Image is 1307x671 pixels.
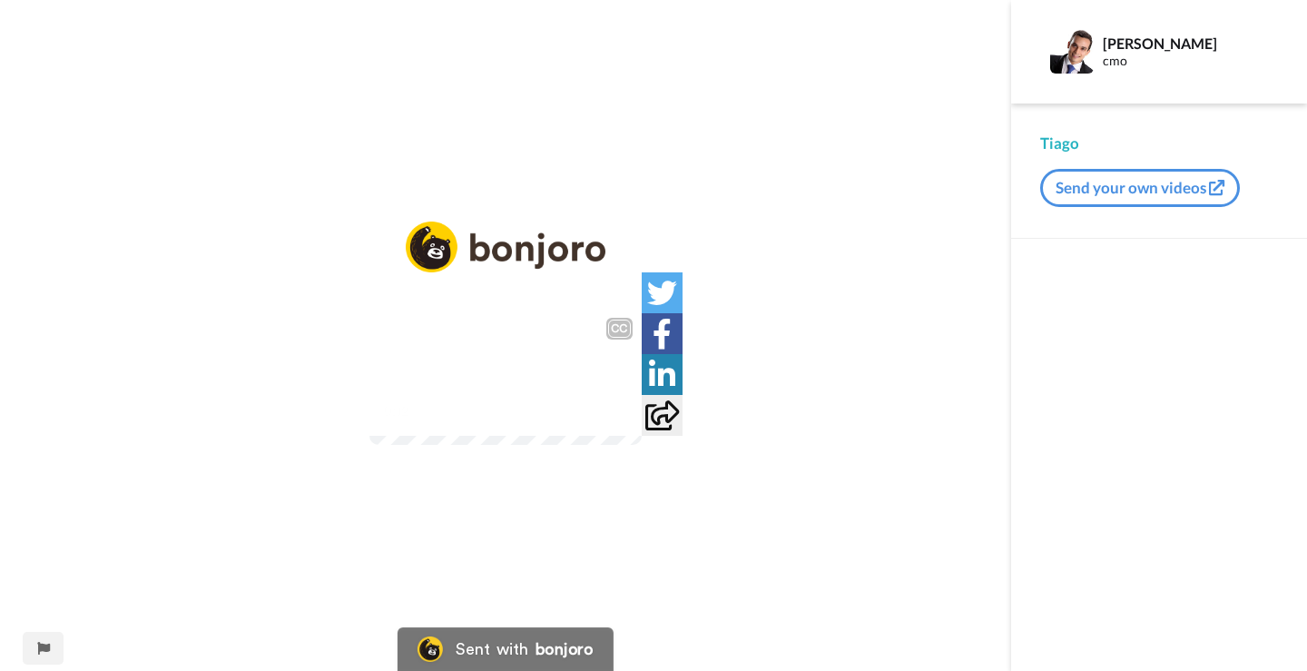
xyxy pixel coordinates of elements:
span: / [418,400,424,421]
img: Bonjoro Logo [418,636,443,662]
img: Profile Image [1050,30,1094,74]
span: 1:26 [427,400,459,421]
div: CC [608,320,631,338]
img: Full screen [607,401,625,419]
a: Bonjoro LogoSent withbonjoro [398,627,614,671]
div: Sent with [456,641,528,657]
div: cmo [1103,54,1277,69]
img: logo_full.png [406,222,605,273]
span: 0:12 [382,400,414,421]
div: [PERSON_NAME] [1103,35,1277,52]
div: Tiago [1040,133,1278,154]
button: Send your own videos [1040,169,1240,207]
div: bonjoro [536,641,594,657]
